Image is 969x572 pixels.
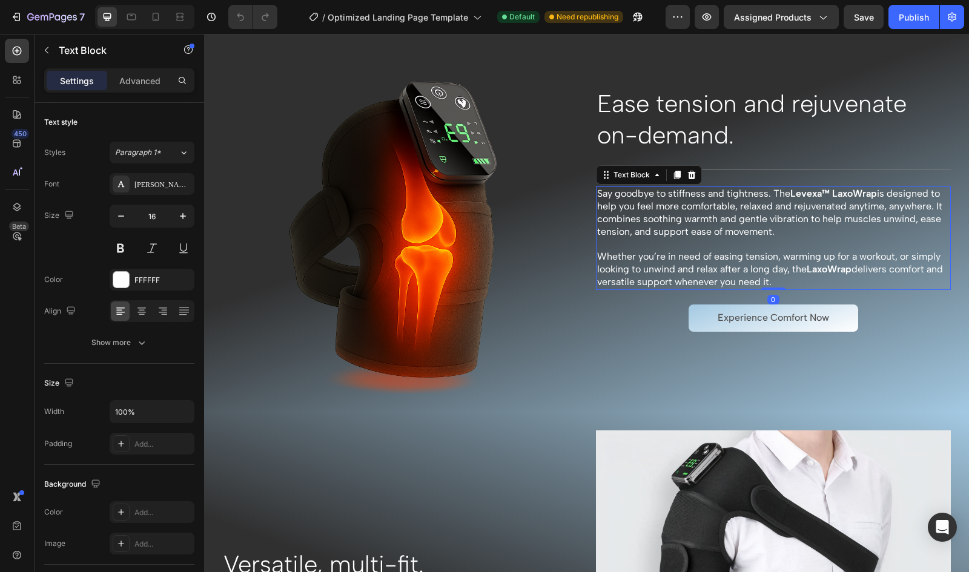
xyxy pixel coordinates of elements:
p: Text Block [59,43,162,58]
strong: Levexa™ LaxoWrap [586,154,673,165]
input: Auto [110,401,194,422]
span: Need republishing [557,12,618,22]
button: Experience Comfort Now [484,271,654,298]
p: Whether you’re in need of easing tension, warming up for a workout, or simply looking to unwind a... [393,217,746,254]
div: Add... [134,439,191,450]
p: 7 [79,10,85,24]
div: Size [44,208,76,224]
div: Color [44,274,63,285]
div: Publish [899,11,929,24]
div: Open Intercom Messenger [928,513,957,542]
div: Image [44,538,65,549]
button: Paragraph 1* [110,142,194,163]
div: Experience Comfort Now [514,275,625,293]
div: Show more [91,337,148,349]
p: Advanced [119,74,160,87]
button: 7 [5,5,90,29]
div: [PERSON_NAME] [134,179,191,190]
div: FFFFFF [134,275,191,286]
div: Beta [9,222,29,231]
div: Text style [44,117,78,128]
p: Settings [60,74,94,87]
div: Color [44,507,63,518]
span: / [322,11,325,24]
button: Save [844,5,884,29]
div: 450 [12,129,29,139]
div: Text Block [407,136,448,146]
span: Save [854,12,874,22]
h2: Ease tension and rejuvenate on-demand. [392,53,747,118]
div: Size [44,375,76,392]
strong: LaxoWrap [603,229,647,241]
h2: Versatile, multi-fit. [18,513,374,547]
button: Publish [888,5,939,29]
span: Paragraph 1* [115,147,161,158]
div: Font [44,179,59,189]
p: Say goodbye to stiffness and tightness. The is designed to help you feel more comfortable, relaxe... [393,154,746,204]
span: Optimized Landing Page Template [328,11,468,24]
button: Assigned Products [724,5,839,29]
div: Add... [134,507,191,518]
div: 0 [563,261,575,271]
div: Styles [44,147,65,158]
button: Show more [44,332,194,353]
div: Background [44,476,103,493]
div: Add... [134,539,191,550]
span: Default [509,12,535,22]
span: Assigned Products [734,11,812,24]
div: Align [44,303,78,320]
iframe: Design area [204,34,969,572]
div: Width [44,406,64,417]
div: Undo/Redo [228,5,277,29]
div: Padding [44,438,72,449]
